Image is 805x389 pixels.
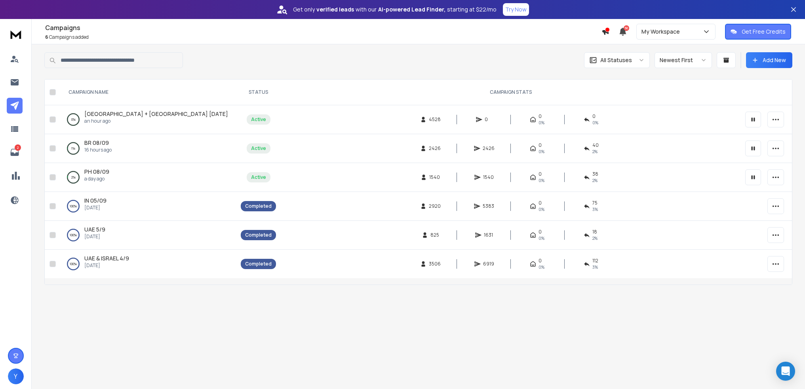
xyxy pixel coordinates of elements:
[592,200,598,206] span: 75
[45,34,601,40] p: Campaigns added
[483,174,494,180] span: 1540
[503,3,529,16] button: Try Now
[84,254,129,262] span: UAE & ISRAEL 4/9
[236,80,281,105] th: STATUS
[84,233,105,240] p: [DATE]
[539,113,542,120] span: 0
[45,34,48,40] span: 6
[8,27,24,42] img: logo
[245,232,272,238] div: Completed
[742,28,786,36] p: Get Free Credits
[84,139,109,147] a: BR 08/09
[539,229,542,235] span: 0
[84,262,129,269] p: [DATE]
[7,144,23,160] a: 2
[592,148,598,155] span: 2 %
[539,206,544,213] span: 0%
[592,206,598,213] span: 3 %
[251,145,266,152] div: Active
[641,28,683,36] p: My Workspace
[539,200,542,206] span: 0
[59,221,236,250] td: 100%UAE 5/9[DATE]
[592,171,598,177] span: 38
[539,171,542,177] span: 0
[70,202,77,210] p: 100 %
[71,116,76,123] p: 0 %
[592,258,598,264] span: 112
[15,144,21,151] p: 2
[84,168,109,175] span: PH 08/09
[592,229,597,235] span: 18
[84,147,112,153] p: 16 hours ago
[84,226,105,233] a: UAE 5/9
[485,116,493,123] span: 0
[71,144,75,152] p: 1 %
[59,134,236,163] td: 1%BR 08/0916 hours ago
[59,80,236,105] th: CAMPAIGN NAME
[84,176,109,182] p: a day ago
[84,118,228,124] p: an hour ago
[539,142,542,148] span: 0
[251,116,266,123] div: Active
[8,368,24,384] button: Y
[429,203,441,209] span: 2920
[483,145,495,152] span: 2426
[45,23,601,32] h1: Campaigns
[429,174,440,180] span: 1540
[624,25,629,31] span: 50
[592,113,596,120] span: 0
[316,6,354,13] strong: verified leads
[483,261,494,267] span: 6919
[59,105,236,134] td: 0%[GEOGRAPHIC_DATA] + [GEOGRAPHIC_DATA] [DATE]an hour ago
[281,80,740,105] th: CAMPAIGN STATS
[484,232,493,238] span: 1631
[84,197,107,205] a: IN 05/09
[71,173,76,181] p: 2 %
[592,120,598,126] span: 0%
[725,24,791,40] button: Get Free Credits
[59,192,236,221] td: 100%IN 05/09[DATE]
[430,232,439,238] span: 825
[539,148,544,155] span: 0%
[592,177,598,184] span: 2 %
[483,203,494,209] span: 5383
[429,261,441,267] span: 3506
[59,250,236,279] td: 100%UAE & ISRAEL 4/9[DATE]
[539,264,544,270] span: 0%
[84,205,107,211] p: [DATE]
[776,362,795,381] div: Open Intercom Messenger
[539,235,544,241] span: 0%
[539,258,542,264] span: 0
[539,177,544,184] span: 0%
[592,142,599,148] span: 40
[592,235,598,241] span: 2 %
[84,110,228,118] a: [GEOGRAPHIC_DATA] + [GEOGRAPHIC_DATA] [DATE]
[378,6,445,13] strong: AI-powered Lead Finder,
[70,260,77,268] p: 100 %
[429,145,441,152] span: 2426
[245,203,272,209] div: Completed
[59,163,236,192] td: 2%PH 08/09a day ago
[84,254,129,262] a: UAE & ISRAEL 4/9
[293,6,497,13] p: Get only with our starting at $22/mo
[84,226,105,233] span: UAE 5/9
[600,56,632,64] p: All Statuses
[746,52,792,68] button: Add New
[655,52,712,68] button: Newest First
[70,231,77,239] p: 100 %
[245,261,272,267] div: Completed
[251,174,266,180] div: Active
[84,197,107,204] span: IN 05/09
[592,264,598,270] span: 3 %
[84,168,109,176] a: PH 08/09
[505,6,527,13] p: Try Now
[539,120,544,126] span: 0%
[429,116,441,123] span: 4528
